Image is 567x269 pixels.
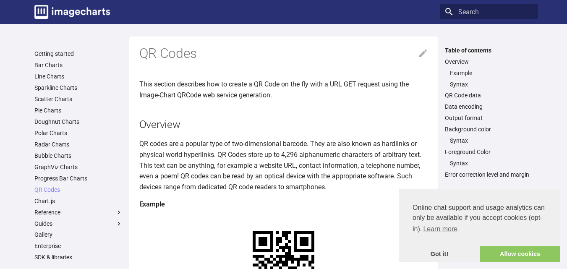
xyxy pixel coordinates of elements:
[34,84,123,91] a: Sparkline Charts
[139,79,428,100] p: This section describes how to create a QR Code on the fly with a URL GET request using the Image-...
[34,231,123,238] a: Gallery
[450,81,533,88] a: Syntax
[139,117,428,132] h2: Overview
[445,91,533,99] a: QR Code data
[34,186,123,193] a: QR Codes
[445,137,533,144] nav: Background color
[34,242,123,250] a: Enterprise
[139,45,428,63] h1: QR Codes
[445,148,533,156] a: Foreground Color
[445,171,533,178] a: Error correction level and margin
[139,199,428,210] h4: Example
[34,175,123,182] a: Progress Bar Charts
[34,253,123,261] a: SDK & libraries
[445,69,533,88] nav: Overview
[34,61,123,69] a: Bar Charts
[34,209,123,216] label: Reference
[34,220,123,227] label: Guides
[480,246,560,263] a: allow cookies
[34,73,123,80] a: Line Charts
[399,246,480,263] a: dismiss cookie message
[34,50,123,57] a: Getting started
[450,159,533,167] a: Syntax
[139,138,428,192] p: QR codes are a popular type of two-dimensional barcode. They are also known as hardlinks or physi...
[440,47,538,179] nav: Table of contents
[450,137,533,144] a: Syntax
[413,203,547,235] span: Online chat support and usage analytics can only be available if you accept cookies (opt-in).
[422,223,459,235] a: learn more about cookies
[450,69,533,77] a: Example
[34,163,123,171] a: GraphViz Charts
[399,189,560,262] div: cookieconsent
[445,103,533,110] a: Data encoding
[34,118,123,125] a: Doughnut Charts
[445,114,533,122] a: Output format
[31,2,113,22] a: Image-Charts documentation
[34,5,110,19] img: logo
[440,4,538,19] input: Search
[445,58,533,65] a: Overview
[34,152,123,159] a: Bubble Charts
[34,95,123,103] a: Scatter Charts
[34,129,123,137] a: Polar Charts
[34,141,123,148] a: Radar Charts
[445,159,533,167] nav: Foreground Color
[440,47,538,54] label: Table of contents
[445,125,533,133] a: Background color
[34,107,123,114] a: Pie Charts
[34,197,123,205] a: Chart.js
